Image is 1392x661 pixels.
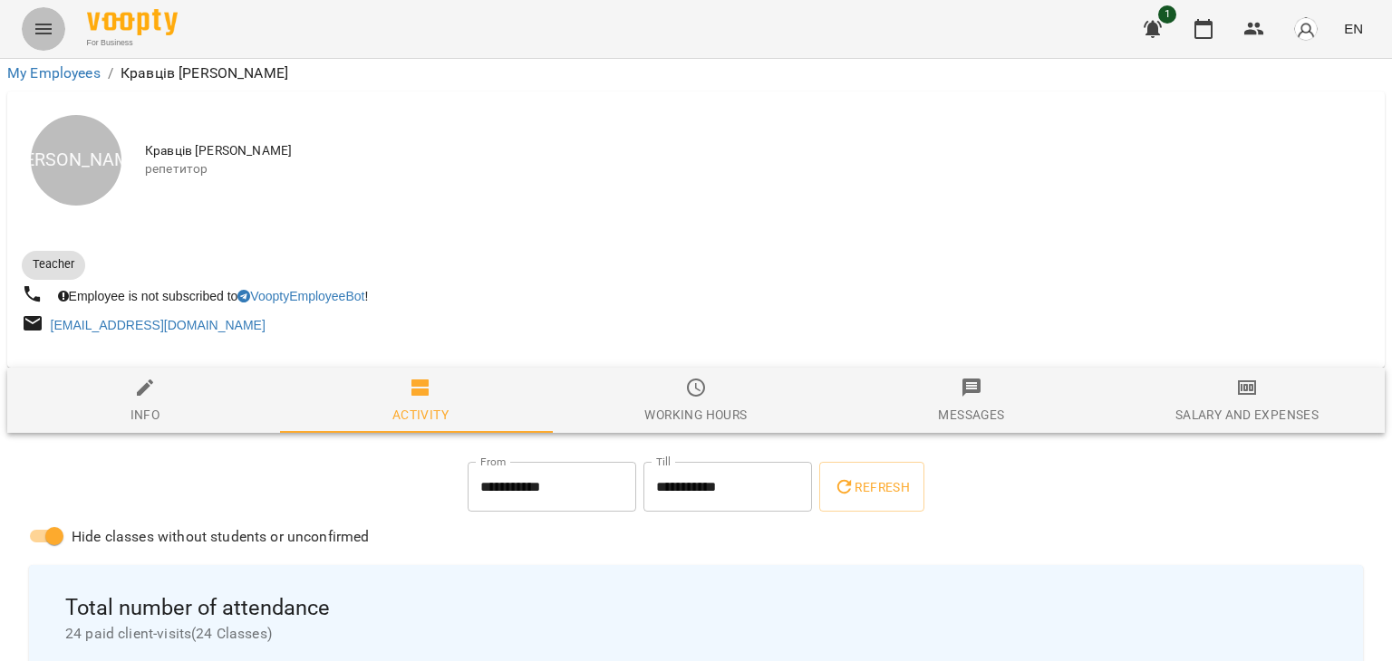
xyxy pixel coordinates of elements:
a: My Employees [7,64,101,81]
img: Voopty Logo [87,9,178,35]
span: Total number of attendance [65,594,1327,622]
div: Employee is not subscribed to ! [54,283,372,309]
div: Working hours [644,404,747,426]
button: Menu [22,7,65,51]
span: 1 [1158,5,1176,24]
span: репетитор [145,160,1370,178]
span: EN [1344,19,1363,38]
span: For Business [87,37,178,49]
a: [EMAIL_ADDRESS][DOMAIN_NAME] [51,318,266,332]
span: Refresh [834,476,910,498]
span: Hide classes without students or unconfirmed [72,526,370,548]
li: / [108,62,113,84]
div: Messages [938,404,1004,426]
nav: breadcrumb [7,62,1385,84]
div: Activity [392,404,449,426]
div: [PERSON_NAME] [31,115,121,206]
a: VooptyEmployeeBot [237,289,364,303]
button: Refresh [819,462,924,513]
span: 24 paid client-visits ( 24 Classes ) [65,623,1327,645]
span: Teacher [22,256,85,273]
p: Кравців [PERSON_NAME] [121,62,288,84]
button: EN [1337,12,1370,45]
div: Salary and Expenses [1175,404,1319,426]
img: avatar_s.png [1293,16,1319,42]
span: Кравців [PERSON_NAME] [145,142,1370,160]
div: Info [130,404,160,426]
